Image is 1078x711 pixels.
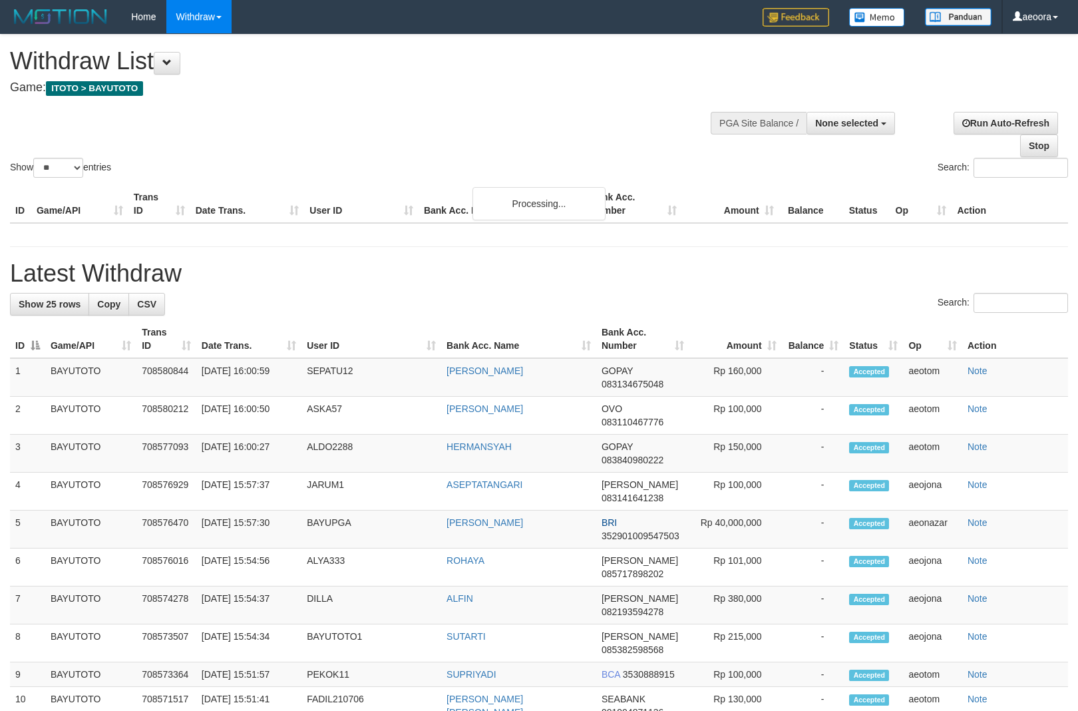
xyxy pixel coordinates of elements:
[45,473,136,511] td: BAYUTOTO
[196,511,301,549] td: [DATE] 15:57:30
[689,320,782,358] th: Amount: activate to sort column ascending
[301,435,441,473] td: ALDO2288
[10,511,45,549] td: 5
[711,112,807,134] div: PGA Site Balance /
[304,185,419,223] th: User ID
[782,320,844,358] th: Balance: activate to sort column ascending
[779,185,844,223] th: Balance
[938,158,1068,178] label: Search:
[136,624,196,662] td: 708573507
[301,473,441,511] td: JARUM1
[1020,134,1058,157] a: Stop
[903,624,962,662] td: aeojona
[136,662,196,687] td: 708573364
[689,624,782,662] td: Rp 215,000
[602,379,663,389] span: Copy 083134675048 to clipboard
[10,587,45,624] td: 7
[782,397,844,435] td: -
[33,158,83,178] select: Showentries
[447,669,496,680] a: SUPRIYADI
[45,549,136,587] td: BAYUTOTO
[447,365,523,376] a: [PERSON_NAME]
[447,479,522,490] a: ASEPTATANGARI
[45,320,136,358] th: Game/API: activate to sort column ascending
[447,403,523,414] a: [PERSON_NAME]
[585,185,682,223] th: Bank Acc. Number
[10,81,705,95] h4: Game:
[45,587,136,624] td: BAYUTOTO
[301,549,441,587] td: ALYA333
[602,493,663,503] span: Copy 083141641238 to clipboard
[196,662,301,687] td: [DATE] 15:51:57
[136,587,196,624] td: 708574278
[45,397,136,435] td: BAYUTOTO
[136,473,196,511] td: 708576929
[689,587,782,624] td: Rp 380,000
[968,593,988,604] a: Note
[968,403,988,414] a: Note
[602,531,679,541] span: Copy 352901009547503 to clipboard
[447,555,484,566] a: ROHAYA
[301,511,441,549] td: BAYUPGA
[682,185,779,223] th: Amount
[623,669,675,680] span: Copy 3530888915 to clipboard
[10,358,45,397] td: 1
[849,556,889,567] span: Accepted
[46,81,143,96] span: ITOTO > BAYUTOTO
[849,632,889,643] span: Accepted
[782,473,844,511] td: -
[815,118,878,128] span: None selected
[903,397,962,435] td: aeotom
[844,320,903,358] th: Status: activate to sort column ascending
[962,320,1068,358] th: Action
[968,669,988,680] a: Note
[45,662,136,687] td: BAYUTOTO
[447,517,523,528] a: [PERSON_NAME]
[602,403,622,414] span: OVO
[196,473,301,511] td: [DATE] 15:57:37
[45,435,136,473] td: BAYUTOTO
[844,185,890,223] th: Status
[807,112,895,134] button: None selected
[301,662,441,687] td: PEKOK11
[763,8,829,27] img: Feedback.jpg
[925,8,991,26] img: panduan.png
[301,624,441,662] td: BAYUTOTO1
[10,48,705,75] h1: Withdraw List
[447,441,512,452] a: HERMANSYAH
[419,185,585,223] th: Bank Acc. Name
[301,397,441,435] td: ASKA57
[849,694,889,706] span: Accepted
[782,511,844,549] td: -
[602,669,620,680] span: BCA
[10,624,45,662] td: 8
[849,594,889,605] span: Accepted
[903,473,962,511] td: aeojona
[974,158,1068,178] input: Search:
[301,320,441,358] th: User ID: activate to sort column ascending
[903,662,962,687] td: aeotom
[602,417,663,427] span: Copy 083110467776 to clipboard
[849,8,905,27] img: Button%20Memo.svg
[782,549,844,587] td: -
[136,320,196,358] th: Trans ID: activate to sort column ascending
[849,404,889,415] span: Accepted
[689,435,782,473] td: Rp 150,000
[10,293,89,316] a: Show 25 rows
[968,365,988,376] a: Note
[602,479,678,490] span: [PERSON_NAME]
[10,320,45,358] th: ID: activate to sort column descending
[136,397,196,435] td: 708580212
[689,358,782,397] td: Rp 160,000
[10,473,45,511] td: 4
[602,517,617,528] span: BRI
[136,358,196,397] td: 708580844
[301,358,441,397] td: SEPATU12
[782,435,844,473] td: -
[602,593,678,604] span: [PERSON_NAME]
[689,473,782,511] td: Rp 100,000
[196,549,301,587] td: [DATE] 15:54:56
[10,185,31,223] th: ID
[952,185,1068,223] th: Action
[903,587,962,624] td: aeojona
